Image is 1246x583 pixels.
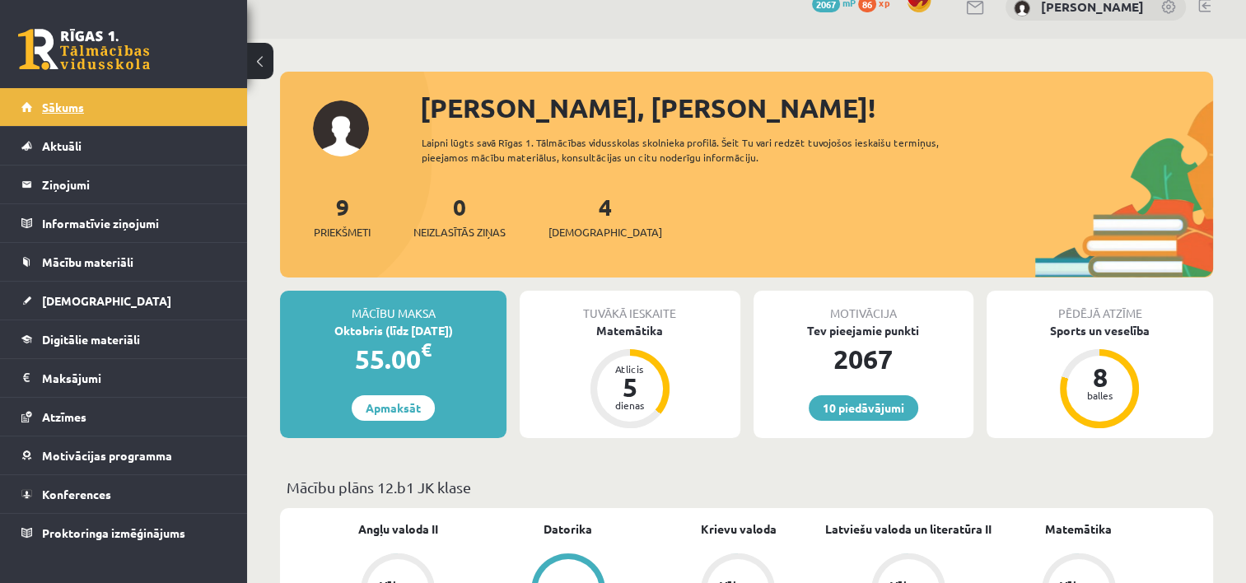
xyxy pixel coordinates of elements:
[548,192,662,240] a: 4[DEMOGRAPHIC_DATA]
[605,364,655,374] div: Atlicis
[42,138,82,153] span: Aktuāli
[352,395,435,421] a: Apmaksāt
[1045,520,1112,538] a: Matemātika
[987,322,1213,339] div: Sports un veselība
[1075,390,1124,400] div: balles
[520,322,740,431] a: Matemātika Atlicis 5 dienas
[314,192,371,240] a: 9Priekšmeti
[42,525,185,540] span: Proktoringa izmēģinājums
[42,359,226,397] legend: Maksājumi
[21,475,226,513] a: Konferences
[987,322,1213,431] a: Sports un veselība 8 balles
[280,291,506,322] div: Mācību maksa
[421,338,432,361] span: €
[280,322,506,339] div: Oktobris (līdz [DATE])
[21,514,226,552] a: Proktoringa izmēģinājums
[754,291,973,322] div: Motivācija
[520,322,740,339] div: Matemātika
[42,254,133,269] span: Mācību materiāli
[544,520,592,538] a: Datorika
[413,192,506,240] a: 0Neizlasītās ziņas
[21,436,226,474] a: Motivācijas programma
[358,520,438,538] a: Angļu valoda II
[413,224,506,240] span: Neizlasītās ziņas
[21,127,226,165] a: Aktuāli
[42,204,226,242] legend: Informatīvie ziņojumi
[700,520,776,538] a: Krievu valoda
[42,448,172,463] span: Motivācijas programma
[18,29,150,70] a: Rīgas 1. Tālmācības vidusskola
[21,88,226,126] a: Sākums
[809,395,918,421] a: 10 piedāvājumi
[520,291,740,322] div: Tuvākā ieskaite
[21,282,226,319] a: [DEMOGRAPHIC_DATA]
[987,291,1213,322] div: Pēdējā atzīme
[42,100,84,114] span: Sākums
[1075,364,1124,390] div: 8
[21,359,226,397] a: Maksājumi
[42,332,140,347] span: Digitālie materiāli
[42,293,171,308] span: [DEMOGRAPHIC_DATA]
[754,322,973,339] div: Tev pieejamie punkti
[42,487,111,501] span: Konferences
[21,243,226,281] a: Mācību materiāli
[422,135,982,165] div: Laipni lūgts savā Rīgas 1. Tālmācības vidusskolas skolnieka profilā. Šeit Tu vari redzēt tuvojošo...
[605,374,655,400] div: 5
[21,204,226,242] a: Informatīvie ziņojumi
[754,339,973,379] div: 2067
[42,166,226,203] legend: Ziņojumi
[42,409,86,424] span: Atzīmes
[21,320,226,358] a: Digitālie materiāli
[287,476,1206,498] p: Mācību plāns 12.b1 JK klase
[605,400,655,410] div: dienas
[21,398,226,436] a: Atzīmes
[825,520,992,538] a: Latviešu valoda un literatūra II
[280,339,506,379] div: 55.00
[21,166,226,203] a: Ziņojumi
[420,88,1213,128] div: [PERSON_NAME], [PERSON_NAME]!
[548,224,662,240] span: [DEMOGRAPHIC_DATA]
[314,224,371,240] span: Priekšmeti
